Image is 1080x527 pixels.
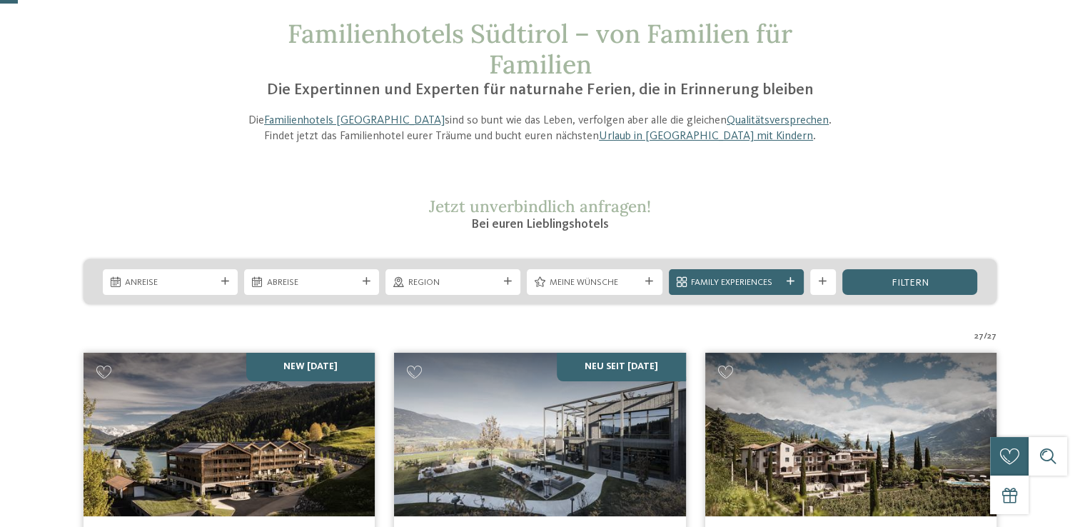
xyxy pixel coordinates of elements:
span: Bei euren Lieblingshotels [471,218,609,231]
img: Familienhotels gesucht? Hier findet ihr die besten! [84,353,375,517]
span: Anreise [125,276,215,289]
span: 27 [987,330,996,343]
span: Region [408,276,498,289]
span: Meine Wünsche [550,276,640,289]
span: filtern [891,278,928,288]
a: Qualitätsversprechen [727,115,829,126]
p: Die sind so bunt wie das Leben, verfolgen aber alle die gleichen . Findet jetzt das Familienhotel... [235,113,846,145]
img: Familienhotels gesucht? Hier findet ihr die besten! [705,353,996,517]
span: Die Expertinnen und Experten für naturnahe Ferien, die in Erinnerung bleiben [266,82,813,98]
a: Urlaub in [GEOGRAPHIC_DATA] mit Kindern [599,131,813,142]
span: Familienhotels Südtirol – von Familien für Familien [288,17,792,81]
a: Familienhotels [GEOGRAPHIC_DATA] [264,115,445,126]
span: 27 [974,330,984,343]
span: Family Experiences [691,276,781,289]
span: Abreise [267,276,357,289]
img: Familienhotels gesucht? Hier findet ihr die besten! [394,353,685,517]
span: Jetzt unverbindlich anfragen! [429,196,651,216]
span: / [984,330,987,343]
